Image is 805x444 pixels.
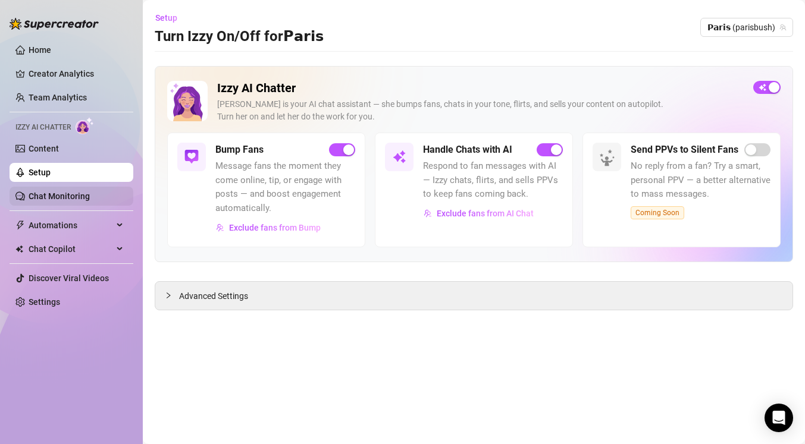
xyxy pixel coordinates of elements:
[631,159,770,201] span: No reply from a fan? Try a smart, personal PPV — a better alternative to mass messages.
[229,223,321,232] span: Exclude fans from Bump
[29,216,113,235] span: Automations
[167,81,208,121] img: Izzy AI Chatter
[423,159,563,201] span: Respond to fan messages with AI — Izzy chats, flirts, and sells PPVs to keep fans coming back.
[599,149,618,168] img: silent-fans-ppv-o-N6Mmdf.svg
[29,45,51,55] a: Home
[29,297,60,307] a: Settings
[29,93,87,102] a: Team Analytics
[29,240,113,259] span: Chat Copilot
[29,64,124,83] a: Creator Analytics
[631,206,684,219] span: Coming Soon
[184,150,199,164] img: svg%3e
[15,221,25,230] span: thunderbolt
[165,292,172,299] span: collapsed
[179,289,248,303] span: Advanced Settings
[155,13,177,23] span: Setup
[155,27,324,46] h3: Turn Izzy On/Off for 𝗣𝗮𝗿𝗶𝘀
[29,144,59,153] a: Content
[392,150,406,164] img: svg%3e
[215,143,264,157] h5: Bump Fans
[29,191,90,201] a: Chat Monitoring
[424,209,432,218] img: svg%3e
[631,143,738,157] h5: Send PPVs to Silent Fans
[437,209,534,218] span: Exclude fans from AI Chat
[165,289,179,302] div: collapsed
[29,168,51,177] a: Setup
[217,81,744,96] h2: Izzy AI Chatter
[76,117,94,134] img: AI Chatter
[707,18,786,36] span: 𝗣𝗮𝗿𝗶𝘀 (parisbush)
[15,245,23,253] img: Chat Copilot
[10,18,99,30] img: logo-BBDzfeDw.svg
[423,143,512,157] h5: Handle Chats with AI
[216,223,224,232] img: svg%3e
[779,24,787,31] span: team
[423,204,534,223] button: Exclude fans from AI Chat
[765,404,793,432] div: Open Intercom Messenger
[15,122,71,133] span: Izzy AI Chatter
[29,273,109,283] a: Discover Viral Videos
[155,8,187,27] button: Setup
[217,98,744,123] div: [PERSON_NAME] is your AI chat assistant — she bumps fans, chats in your tone, flirts, and sells y...
[215,159,355,215] span: Message fans the moment they come online, tip, or engage with posts — and boost engagement automa...
[215,218,321,237] button: Exclude fans from Bump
